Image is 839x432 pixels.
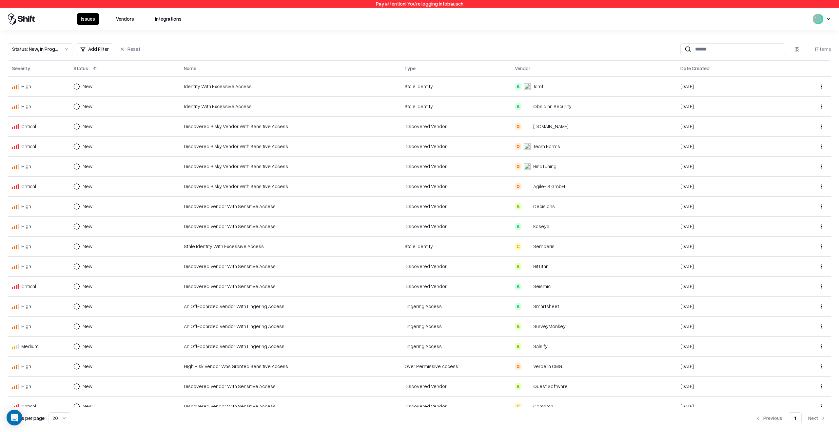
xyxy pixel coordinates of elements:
img: Decisions [524,203,531,210]
div: [DATE] [680,323,783,330]
div: High Risk Vendor Was Granted Sensitive Access [184,363,397,370]
img: BitTitan [524,263,531,270]
img: Smartsheet [524,303,531,310]
div: [DATE] [680,143,783,150]
img: Draw.io [524,123,531,130]
div: New [83,343,92,350]
button: New [73,241,104,252]
div: Date Created [680,65,710,72]
div: D [515,363,521,370]
div: Team Forms [533,143,560,150]
div: An Off-boarded Vendor With Lingering Access [184,343,397,350]
div: A [515,283,521,290]
div: Verbella CMG [533,363,562,370]
div: [DATE] [680,343,783,350]
div: SurveyMonkey [533,323,566,330]
button: New [73,341,104,352]
button: New [73,81,104,92]
button: Reset [116,43,144,55]
div: D [515,123,521,130]
img: Jamf [524,83,531,90]
div: Seismic [533,283,551,290]
div: Discovered Vendor [404,163,507,170]
div: New [83,143,92,150]
div: New [83,323,92,330]
div: High [21,383,31,390]
p: Results per page: [8,415,46,422]
div: Identity With Excessive Access [184,103,397,110]
button: New [73,321,104,332]
button: New [73,141,104,152]
div: Discovered Vendor With Sensitive Access [184,203,397,210]
button: Vendors [112,13,138,25]
div: [DATE] [680,403,783,410]
div: Jamf [533,83,543,90]
div: Critical [21,183,36,190]
div: Severity [12,65,30,72]
img: Team Forms [524,143,531,150]
div: High [21,363,31,370]
div: New [83,183,92,190]
div: Discovered Vendor With Sensitive Access [184,383,397,390]
div: B [515,323,521,330]
div: New [83,303,92,310]
div: An Off-boarded Vendor With Lingering Access [184,303,397,310]
div: Stale Identity [404,103,507,110]
div: Type [404,65,416,72]
div: New [83,163,92,170]
img: Seismic [524,283,531,290]
button: New [73,301,104,312]
div: C [515,403,521,410]
div: C [515,243,521,250]
button: New [73,261,104,272]
div: Lingering Access [404,323,507,330]
div: Comarch [533,403,553,410]
div: Discovered Vendor [404,263,507,270]
div: High [21,243,31,250]
button: New [73,161,104,172]
div: New [83,243,92,250]
div: [DATE] [680,203,783,210]
div: Discovered Risky Vendor With Sensitive Access [184,143,397,150]
div: Stale Identity [404,243,507,250]
button: Integrations [151,13,185,25]
div: Discovered Vendor [404,143,507,150]
div: Discovered Risky Vendor With Sensitive Access [184,183,397,190]
div: Quest Software [533,383,568,390]
div: Discovered Vendor With Sensitive Access [184,283,397,290]
div: Discovered Vendor [404,283,507,290]
button: New [73,181,104,192]
div: Decisions [533,203,555,210]
div: Discovered Vendor [404,203,507,210]
div: [DATE] [680,243,783,250]
div: Lingering Access [404,303,507,310]
div: Stale Identity [404,83,507,90]
div: [DATE] [680,363,783,370]
div: Lingering Access [404,343,507,350]
button: New [73,201,104,212]
img: Kaseya [524,223,531,230]
div: Name [184,65,196,72]
div: Discovered Vendor [404,403,507,410]
div: Discovered Risky Vendor With Sensitive Access [184,163,397,170]
div: Discovered Vendor [404,123,507,130]
div: BitTitan [533,263,549,270]
div: High [21,103,31,110]
div: Over Permissive Access [404,363,507,370]
div: New [83,203,92,210]
div: Critical [21,143,36,150]
div: New [83,283,92,290]
div: Discovered Vendor [404,383,507,390]
div: BindTuning [533,163,556,170]
div: Medium [21,343,39,350]
button: New [73,401,104,412]
div: [DATE] [680,123,783,130]
img: Semperis [524,243,531,250]
div: Discovered Risky Vendor With Sensitive Access [184,123,397,130]
div: Discovered Vendor [404,223,507,230]
div: A [515,223,521,230]
div: High [21,263,31,270]
div: Discovered Vendor With Sensitive Access [184,263,397,270]
div: Kaseya [533,223,549,230]
div: Status [73,65,88,72]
